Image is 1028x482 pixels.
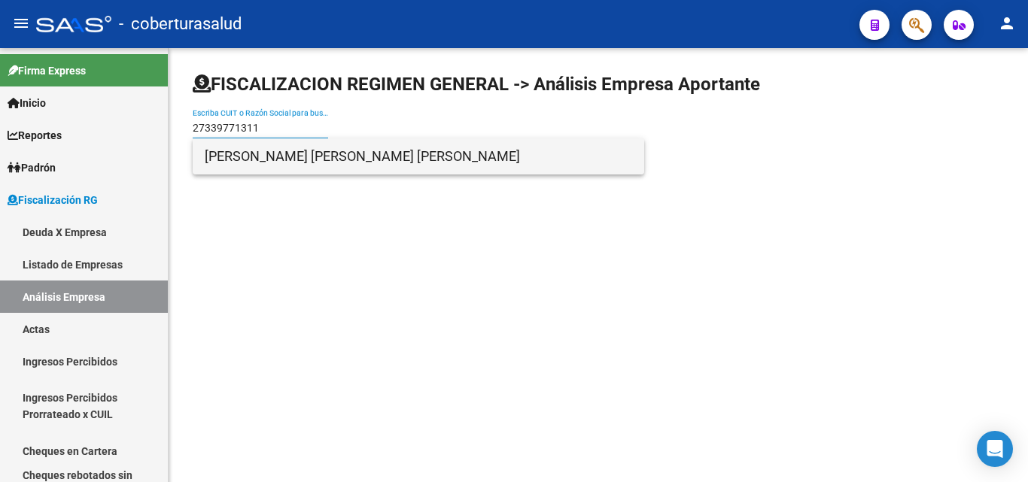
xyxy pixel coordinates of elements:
[8,62,86,79] span: Firma Express
[998,14,1016,32] mat-icon: person
[8,159,56,176] span: Padrón
[8,127,62,144] span: Reportes
[205,138,632,174] span: [PERSON_NAME] [PERSON_NAME] [PERSON_NAME]
[8,95,46,111] span: Inicio
[193,72,760,96] h1: FISCALIZACION REGIMEN GENERAL -> Análisis Empresa Aportante
[8,192,98,208] span: Fiscalización RG
[977,431,1013,467] div: Open Intercom Messenger
[12,14,30,32] mat-icon: menu
[119,8,242,41] span: - coberturasalud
